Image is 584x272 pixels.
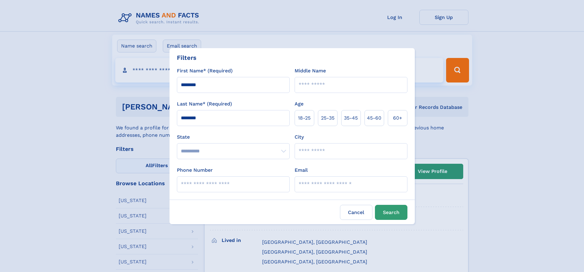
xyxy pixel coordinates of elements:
label: Last Name* (Required) [177,100,232,108]
label: First Name* (Required) [177,67,233,75]
span: 35‑45 [344,114,358,122]
label: Middle Name [295,67,326,75]
div: Filters [177,53,197,62]
label: State [177,133,290,141]
span: 60+ [393,114,402,122]
label: Email [295,167,308,174]
label: City [295,133,304,141]
label: Cancel [340,205,372,220]
span: 45‑60 [367,114,381,122]
span: 18‑25 [298,114,311,122]
label: Phone Number [177,167,213,174]
span: 25‑35 [321,114,334,122]
button: Search [375,205,407,220]
label: Age [295,100,303,108]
